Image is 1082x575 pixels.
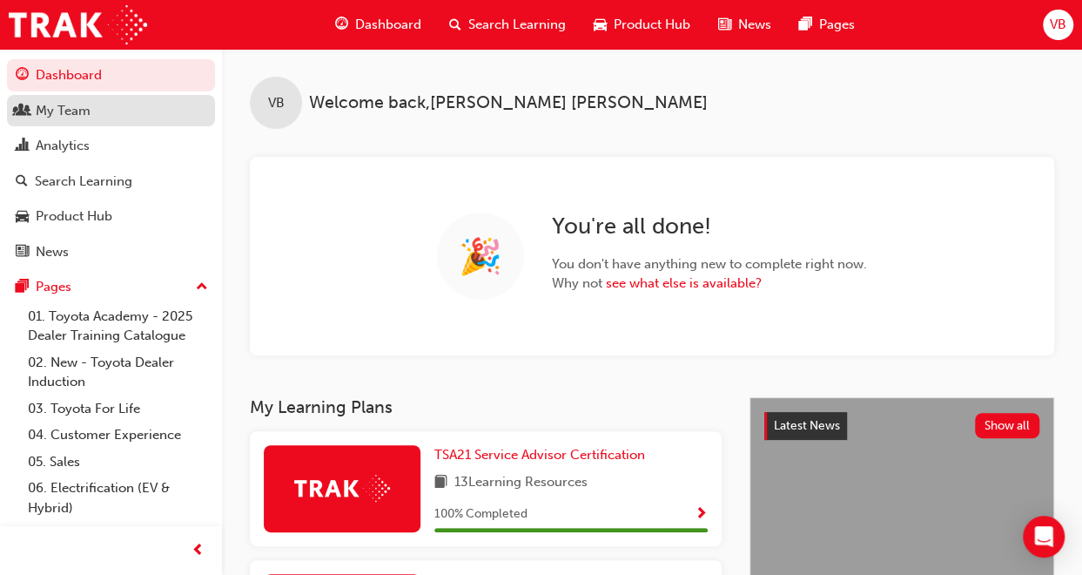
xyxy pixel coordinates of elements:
div: Analytics [36,136,90,156]
span: 13 Learning Resources [454,472,588,494]
a: 07. Parts21 Certification [21,521,215,548]
span: News [738,15,771,35]
span: VB [1050,15,1066,35]
span: Show Progress [695,507,708,523]
a: guage-iconDashboard [321,7,435,43]
a: Latest NewsShow all [764,412,1039,440]
div: Pages [36,277,71,297]
span: 100 % Completed [434,504,528,524]
button: DashboardMy TeamAnalyticsSearch LearningProduct HubNews [7,56,215,271]
span: guage-icon [16,68,29,84]
a: Analytics [7,130,215,162]
div: News [36,242,69,262]
a: search-iconSearch Learning [435,7,580,43]
div: My Team [36,101,91,121]
a: Dashboard [7,59,215,91]
button: Show all [975,413,1040,438]
span: Dashboard [355,15,421,35]
span: pages-icon [16,280,29,295]
h3: My Learning Plans [250,397,722,417]
span: search-icon [16,174,28,190]
span: You don't have anything new to complete right now. [552,254,867,274]
span: 🎉 [459,247,502,267]
span: TSA21 Service Advisor Certification [434,447,645,463]
span: up-icon [196,276,208,299]
a: see what else is available? [606,275,762,291]
span: Latest News [774,418,840,433]
a: TSA21 Service Advisor Certification [434,445,652,465]
span: Why not [552,274,867,294]
div: Search Learning [35,172,132,192]
a: 06. Electrification (EV & Hybrid) [21,475,215,521]
span: car-icon [16,209,29,225]
a: 04. Customer Experience [21,422,215,449]
span: chart-icon [16,139,29,154]
span: Product Hub [614,15,690,35]
a: 03. Toyota For Life [21,396,215,423]
button: VB [1043,10,1073,40]
button: Pages [7,271,215,303]
span: book-icon [434,472,447,494]
img: Trak [294,475,390,502]
a: 02. New - Toyota Dealer Induction [21,349,215,396]
img: Trak [9,5,147,44]
div: Product Hub [36,206,112,227]
a: news-iconNews [704,7,785,43]
span: pages-icon [799,14,812,36]
h2: You're all done! [552,213,867,240]
a: car-iconProduct Hub [580,7,704,43]
span: Search Learning [468,15,566,35]
a: pages-iconPages [785,7,869,43]
a: 01. Toyota Academy - 2025 Dealer Training Catalogue [21,303,215,349]
a: 05. Sales [21,449,215,476]
a: Search Learning [7,166,215,198]
span: people-icon [16,104,29,119]
span: news-icon [718,14,731,36]
span: guage-icon [335,14,348,36]
a: Product Hub [7,200,215,233]
span: Welcome back , [PERSON_NAME] [PERSON_NAME] [309,93,708,113]
button: Show Progress [695,504,708,525]
span: car-icon [594,14,607,36]
span: news-icon [16,245,29,260]
div: Open Intercom Messenger [1023,516,1065,558]
span: prev-icon [192,540,205,562]
a: News [7,236,215,268]
span: search-icon [449,14,461,36]
span: Pages [819,15,855,35]
span: VB [268,93,285,113]
a: My Team [7,95,215,127]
